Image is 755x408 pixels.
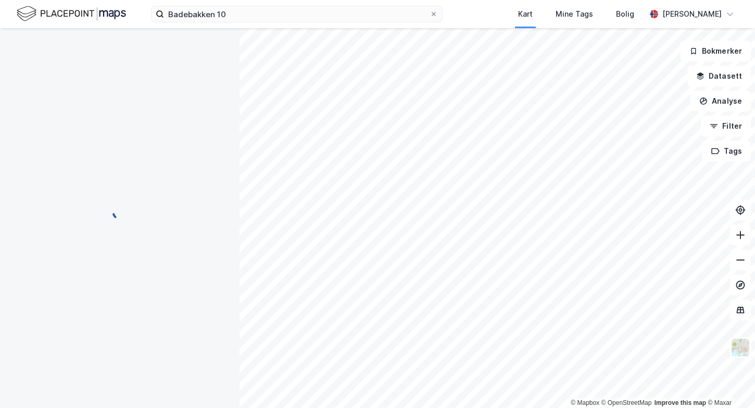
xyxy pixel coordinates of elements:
div: Mine Tags [556,8,593,20]
button: Analyse [690,91,751,112]
img: logo.f888ab2527a4732fd821a326f86c7f29.svg [17,5,126,23]
button: Bokmerker [681,41,751,61]
div: Bolig [616,8,634,20]
a: Mapbox [571,399,599,406]
button: Datasett [687,66,751,86]
button: Tags [702,141,751,162]
img: Z [731,338,750,357]
div: [PERSON_NAME] [662,8,722,20]
input: Søk på adresse, matrikkel, gårdeiere, leietakere eller personer [164,6,430,22]
a: Improve this map [655,399,706,406]
div: Kart [518,8,533,20]
img: spinner.a6d8c91a73a9ac5275cf975e30b51cfb.svg [111,204,128,220]
a: OpenStreetMap [601,399,652,406]
iframe: Chat Widget [703,358,755,408]
button: Filter [701,116,751,137]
